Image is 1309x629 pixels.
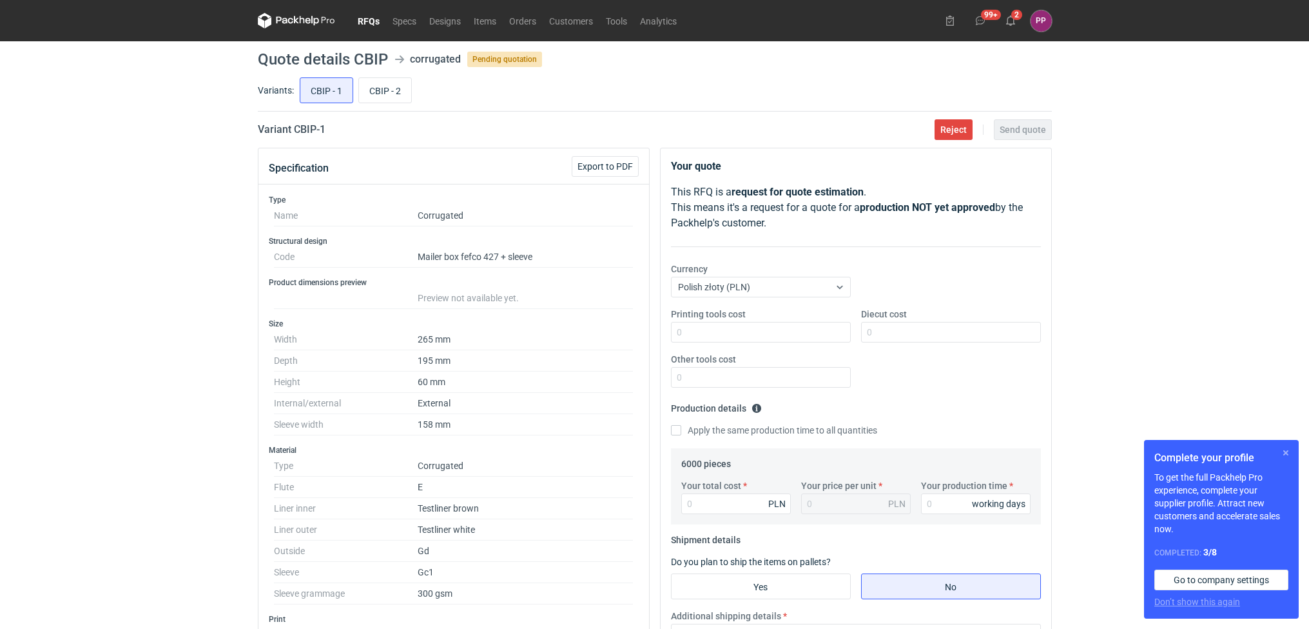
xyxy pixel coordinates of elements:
button: Don’t show this again [1154,595,1240,608]
a: Items [467,13,503,28]
label: Your total cost [681,479,741,492]
a: Specs [386,13,423,28]
div: working days [972,497,1025,510]
dd: Corrugated [418,205,634,226]
h3: Type [269,195,639,205]
dt: Flute [274,477,418,498]
button: Specification [269,153,329,184]
label: Apply the same production time to all quantities [671,424,877,437]
label: Variants: [258,84,294,97]
strong: 3 / 8 [1203,547,1217,557]
dd: Corrugated [418,455,634,477]
svg: Packhelp Pro [258,13,335,28]
span: Polish złoty (PLN) [678,282,750,292]
legend: 6000 pieces [681,454,731,469]
label: Do you plan to ship the items on pallets? [671,557,831,567]
input: 0 [861,322,1041,343]
label: CBIP - 2 [358,77,412,103]
dd: 195 mm [418,350,634,372]
label: Other tools cost [671,353,736,366]
dd: Testliner brown [418,498,634,519]
a: Analytics [634,13,683,28]
h1: Complete your profile [1154,450,1288,466]
label: Diecut cost [861,308,907,321]
div: PLN [888,497,906,510]
a: Tools [599,13,634,28]
legend: Production details [671,398,762,414]
dt: Code [274,246,418,268]
div: PLN [768,497,786,510]
div: corrugated [410,52,461,67]
dt: Sleeve grammage [274,583,418,604]
label: Your production time [921,479,1007,492]
input: 0 [921,494,1031,514]
strong: request for quote estimation [732,186,864,198]
label: Your price per unit [801,479,877,492]
span: Reject [940,125,967,134]
dd: Gc1 [418,562,634,583]
dd: 158 mm [418,414,634,435]
h3: Structural design [269,236,639,246]
h3: Size [269,319,639,329]
button: Skip for now [1278,445,1294,461]
strong: Your quote [671,160,721,172]
a: Customers [543,13,599,28]
button: Reject [935,119,973,140]
span: Send quote [1000,125,1046,134]
dt: Width [274,329,418,350]
a: Designs [423,13,467,28]
legend: Shipment details [671,530,741,545]
dt: Depth [274,350,418,372]
input: 0 [671,367,851,388]
label: Additional shipping details [671,610,781,623]
input: 0 [671,322,851,343]
label: Printing tools cost [671,308,746,321]
dd: Gd [418,541,634,562]
div: Paulina Pander [1031,10,1052,32]
a: Orders [503,13,543,28]
dd: 60 mm [418,372,634,393]
h1: Quote details CBIP [258,52,388,67]
button: 2 [1000,10,1021,31]
label: Currency [671,263,708,275]
dd: 300 gsm [418,583,634,604]
dt: Sleeve [274,562,418,583]
label: No [861,574,1041,599]
div: Completed: [1154,546,1288,559]
dt: Height [274,372,418,393]
dd: E [418,477,634,498]
p: This RFQ is a . This means it's a request for a quote for a by the Packhelp's customer. [671,185,1041,231]
button: Send quote [994,119,1052,140]
a: RFQs [351,13,386,28]
dt: Internal/external [274,393,418,414]
dt: Liner inner [274,498,418,519]
button: PP [1031,10,1052,32]
dt: Name [274,205,418,226]
strong: production NOT yet approved [860,201,995,214]
h2: Variant CBIP - 1 [258,122,325,137]
span: Preview not available yet. [418,293,519,303]
button: Export to PDF [572,156,639,177]
dd: External [418,393,634,414]
a: Go to company settings [1154,570,1288,590]
dd: Testliner white [418,519,634,541]
h3: Print [269,614,639,624]
label: Yes [671,574,851,599]
input: 0 [681,494,791,514]
label: CBIP - 1 [300,77,353,103]
span: Pending quotation [467,52,542,67]
h3: Product dimensions preview [269,277,639,288]
dt: Type [274,455,418,477]
button: 99+ [970,10,991,31]
h3: Material [269,445,639,455]
dt: Sleeve width [274,414,418,435]
dt: Outside [274,541,418,562]
dd: 265 mm [418,329,634,350]
span: Export to PDF [577,162,633,171]
dt: Liner outer [274,519,418,541]
p: To get the full Packhelp Pro experience, complete your supplier profile. Attract new customers an... [1154,471,1288,535]
dd: Mailer box fefco 427 + sleeve [418,246,634,268]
